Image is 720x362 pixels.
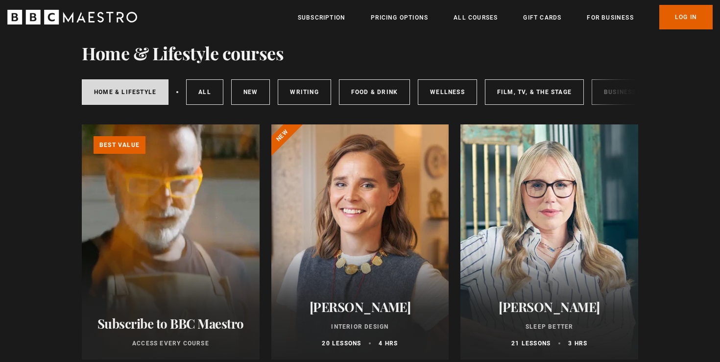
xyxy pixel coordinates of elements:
a: Subscription [298,13,345,23]
a: [PERSON_NAME] Sleep Better 21 lessons 3 hrs [460,124,638,360]
h2: [PERSON_NAME] [472,299,626,314]
a: Home & Lifestyle [82,79,168,105]
p: 4 hrs [379,339,398,348]
a: Food & Drink [339,79,410,105]
svg: BBC Maestro [7,10,137,24]
p: Best value [94,136,145,154]
a: All Courses [454,13,498,23]
p: 3 hrs [568,339,587,348]
p: Sleep Better [472,322,626,331]
nav: Primary [298,5,713,29]
a: Log In [659,5,713,29]
p: 20 lessons [322,339,361,348]
a: For business [587,13,633,23]
a: Wellness [418,79,477,105]
a: Writing [278,79,331,105]
a: New [231,79,270,105]
a: All [186,79,223,105]
a: [PERSON_NAME] Interior Design 20 lessons 4 hrs New [271,124,449,360]
a: Pricing Options [371,13,428,23]
p: 21 lessons [511,339,551,348]
h2: [PERSON_NAME] [283,299,437,314]
p: Interior Design [283,322,437,331]
a: Gift Cards [523,13,561,23]
a: Film, TV, & The Stage [485,79,584,105]
h1: Home & Lifestyle courses [82,43,284,63]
